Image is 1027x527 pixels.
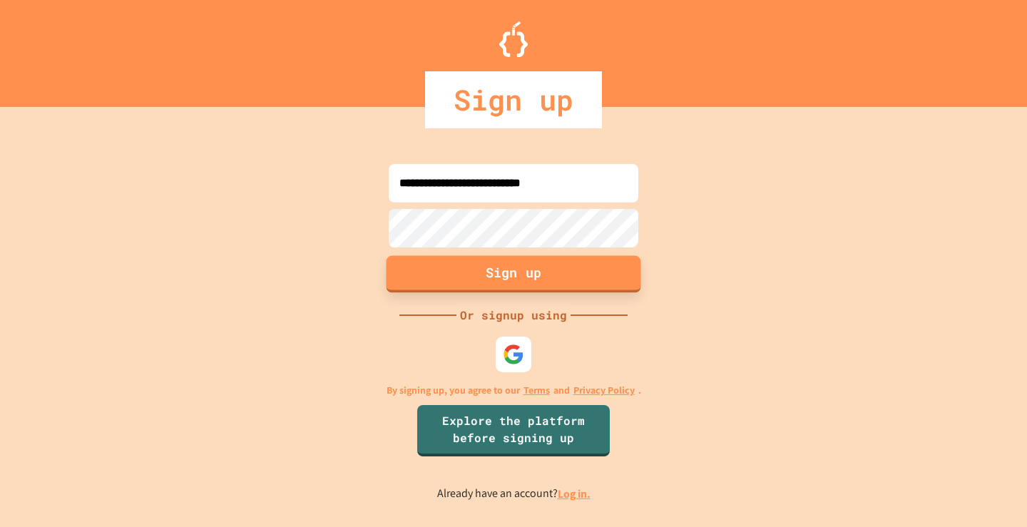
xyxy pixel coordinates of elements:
[387,383,641,398] p: By signing up, you agree to our and .
[456,307,571,324] div: Or signup using
[503,344,524,365] img: google-icon.svg
[437,485,591,503] p: Already have an account?
[573,383,635,398] a: Privacy Policy
[523,383,550,398] a: Terms
[387,255,641,292] button: Sign up
[558,486,591,501] a: Log in.
[425,71,602,128] div: Sign up
[417,405,610,456] a: Explore the platform before signing up
[499,21,528,57] img: Logo.svg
